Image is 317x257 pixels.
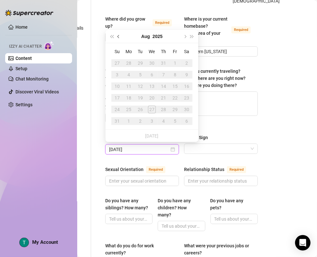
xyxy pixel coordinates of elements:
[111,69,123,81] td: 2025-08-03
[158,197,205,218] label: Do you have any children? How many?
[148,117,156,125] div: 3
[181,104,192,115] td: 2025-08-30
[135,92,146,104] td: 2025-08-19
[105,242,174,256] div: What do you do for work currently?
[115,30,122,43] button: Previous month (PageUp)
[210,197,258,211] label: Do you have any pets?
[135,57,146,69] td: 2025-07-29
[169,115,181,127] td: 2025-09-05
[160,94,167,102] div: 21
[123,115,135,127] td: 2025-09-01
[146,115,158,127] td: 2025-09-03
[109,215,147,223] input: Do you have any siblings? How many?
[162,223,200,230] input: Do you have any children? How many?
[184,242,258,256] label: What were your previous jobs or careers?
[188,177,253,185] input: Relationship Status
[136,59,144,67] div: 29
[136,94,144,102] div: 19
[136,106,144,113] div: 26
[169,57,181,69] td: 2025-08-01
[148,106,156,113] div: 27
[125,106,133,113] div: 25
[158,92,169,104] td: 2025-08-21
[146,81,158,92] td: 2025-08-13
[109,177,174,185] input: Sexual Orientation
[125,117,133,125] div: 1
[125,59,133,67] div: 28
[171,117,179,125] div: 5
[184,242,253,256] div: What were your previous jobs or careers?
[158,81,169,92] td: 2025-08-14
[123,92,135,104] td: 2025-08-18
[105,134,155,142] label: Birth Date
[183,94,191,102] div: 23
[9,43,42,50] span: Izzy AI Chatter
[181,69,192,81] td: 2025-08-09
[123,46,135,57] th: Mo
[146,57,158,69] td: 2025-07-30
[123,81,135,92] td: 2025-08-11
[146,46,158,57] th: We
[160,82,167,90] div: 14
[113,94,121,102] div: 17
[169,46,181,57] th: Fr
[15,24,28,30] a: Home
[184,166,224,173] div: Relationship Status
[146,69,158,81] td: 2025-08-06
[183,59,191,67] div: 2
[169,104,181,115] td: 2025-08-29
[181,81,192,92] td: 2025-08-16
[169,92,181,104] td: 2025-08-22
[113,59,121,67] div: 27
[15,89,59,94] a: Discover Viral Videos
[160,71,167,79] div: 7
[160,106,167,113] div: 28
[123,104,135,115] td: 2025-08-25
[105,197,153,211] label: Do you have any siblings? How many?
[135,115,146,127] td: 2025-09-02
[136,117,144,125] div: 2
[105,166,172,173] label: Sexual Orientation
[158,104,169,115] td: 2025-08-28
[171,82,179,90] div: 15
[171,59,179,67] div: 1
[158,69,169,81] td: 2025-08-07
[183,82,191,90] div: 16
[111,46,123,57] th: Su
[227,166,246,173] span: Required
[141,30,150,43] button: Choose a month
[169,69,181,81] td: 2025-08-08
[184,134,212,141] label: Zodiac Sign
[158,115,169,127] td: 2025-09-04
[188,48,253,55] input: Where is your current homebase? (City/Area of your home)
[181,57,192,69] td: 2025-08-02
[181,115,192,127] td: 2025-09-06
[153,19,172,26] span: Required
[44,41,54,50] img: AI Chatter
[181,30,188,43] button: Next month (PageDown)
[15,76,49,81] a: Chat Monitoring
[111,92,123,104] td: 2025-08-17
[111,115,123,127] td: 2025-08-31
[183,117,191,125] div: 6
[184,166,253,173] label: Relationship Status
[171,94,179,102] div: 22
[135,81,146,92] td: 2025-08-12
[113,117,121,125] div: 31
[135,104,146,115] td: 2025-08-26
[184,69,246,88] span: Are you currently traveling? If so, where are you right now? what are you doing there?
[15,56,32,61] a: Content
[136,82,144,90] div: 12
[105,15,179,30] label: Where did you grow up?
[148,71,156,79] div: 6
[146,166,165,173] span: Required
[158,57,169,69] td: 2025-07-31
[113,82,121,90] div: 10
[181,92,192,104] td: 2025-08-23
[181,46,192,57] th: Sa
[171,106,179,113] div: 29
[214,215,253,223] input: Do you have any pets?
[15,66,27,71] a: Setup
[125,94,133,102] div: 18
[20,238,29,247] img: ACg8ocIjxxhmi44scYXRGpAe6LCcnMPDjS_2w6ck2itLCKPzCPteJg=s96-c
